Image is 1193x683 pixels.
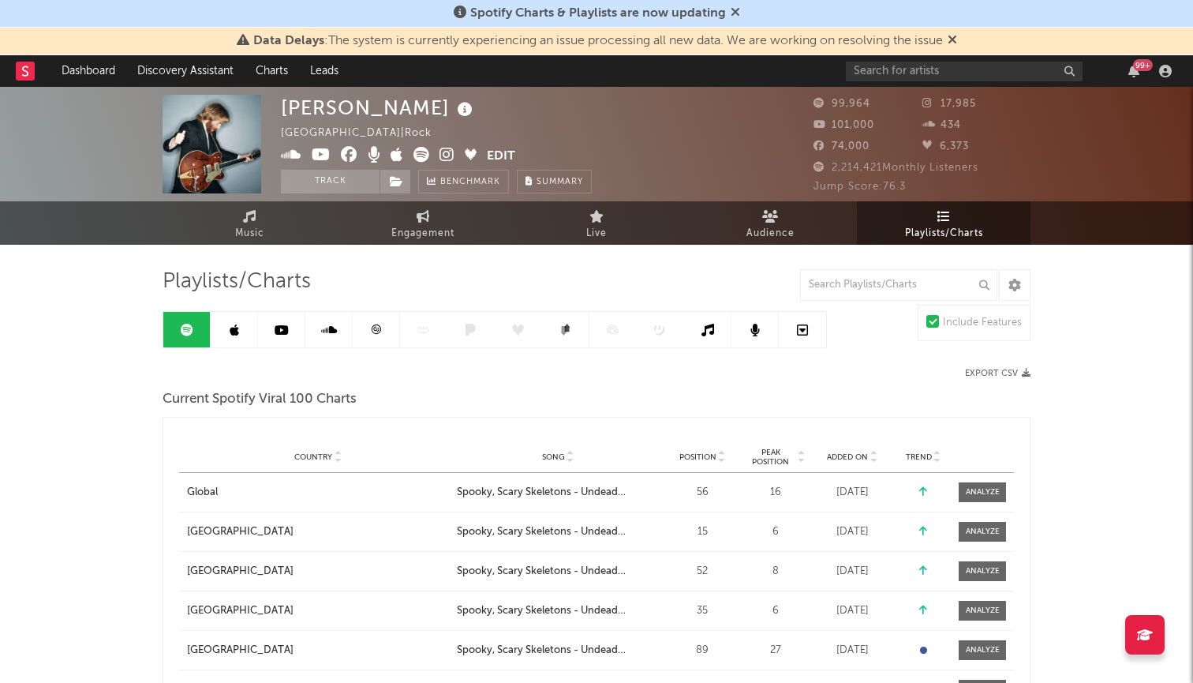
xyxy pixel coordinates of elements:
button: Summary [517,170,592,193]
a: Audience [683,201,857,245]
span: Engagement [391,224,454,243]
div: 89 [667,643,738,659]
div: 15 [667,524,738,540]
button: Track [281,170,380,193]
button: Edit [487,147,515,167]
a: [GEOGRAPHIC_DATA] [187,643,449,659]
span: Country [294,452,332,462]
span: 101,000 [813,120,874,130]
div: [GEOGRAPHIC_DATA] [187,603,294,619]
span: : The system is currently experiencing an issue processing all new data. We are working on resolv... [253,35,943,47]
div: Global [187,485,218,501]
span: Playlists/Charts [163,272,311,291]
a: Leads [299,55,350,87]
div: 6 [746,603,805,619]
span: Live [586,224,607,243]
span: 99,964 [813,99,870,109]
a: [GEOGRAPHIC_DATA] [187,603,449,619]
div: [GEOGRAPHIC_DATA] | Rock [281,124,450,143]
div: 27 [746,643,805,659]
div: 8 [746,564,805,580]
span: Added On [827,452,868,462]
a: [GEOGRAPHIC_DATA] [187,524,449,540]
div: 52 [667,564,738,580]
span: 17,985 [922,99,976,109]
a: Benchmark [418,170,509,193]
div: [DATE] [813,485,892,501]
a: Spooky, Scary Skeletons - Undead Tombstone Remix [457,524,659,540]
div: [DATE] [813,564,892,580]
div: 56 [667,485,738,501]
div: Include Features [943,313,1022,332]
span: Spotify Charts & Playlists are now updating [470,7,726,20]
a: Spooky, Scary Skeletons - Undead Tombstone Remix [457,564,659,580]
span: Peak Position [746,448,795,467]
span: Music [235,224,264,243]
span: Summary [537,178,583,186]
span: 74,000 [813,141,870,152]
a: Live [510,201,683,245]
div: [GEOGRAPHIC_DATA] [187,564,294,580]
span: Jump Score: 76.3 [813,182,906,192]
a: Discovery Assistant [126,55,245,87]
a: Engagement [336,201,510,245]
a: Spooky, Scary Skeletons - Undead Tombstone Remix [457,485,659,501]
span: Playlists/Charts [905,224,983,243]
span: Benchmark [440,173,500,192]
span: Current Spotify Viral 100 Charts [163,390,357,409]
div: [PERSON_NAME] [281,95,477,121]
input: Search for artists [846,62,1083,81]
span: Data Delays [253,35,324,47]
a: Charts [245,55,299,87]
span: Audience [746,224,795,243]
a: Music [163,201,336,245]
div: 99 + [1133,59,1153,71]
span: Song [542,452,565,462]
div: 16 [746,485,805,501]
a: [GEOGRAPHIC_DATA] [187,564,449,580]
a: Spooky, Scary Skeletons - Undead Tombstone Remix [457,643,659,659]
button: Export CSV [965,369,1030,378]
span: 2,214,421 Monthly Listeners [813,163,978,173]
div: [DATE] [813,603,892,619]
div: [DATE] [813,643,892,659]
div: [DATE] [813,524,892,540]
div: [GEOGRAPHIC_DATA] [187,643,294,659]
a: Dashboard [50,55,126,87]
div: 35 [667,603,738,619]
span: Position [679,452,716,462]
a: Global [187,485,449,501]
div: 6 [746,524,805,540]
a: Playlists/Charts [857,201,1030,245]
button: 99+ [1128,65,1139,77]
span: Dismiss [731,7,740,20]
span: Dismiss [948,35,957,47]
span: Trend [906,452,932,462]
div: [GEOGRAPHIC_DATA] [187,524,294,540]
span: 434 [922,120,961,130]
span: 6,373 [922,141,969,152]
a: Spooky, Scary Skeletons - Undead Tombstone Remix [457,603,659,619]
input: Search Playlists/Charts [800,269,997,301]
